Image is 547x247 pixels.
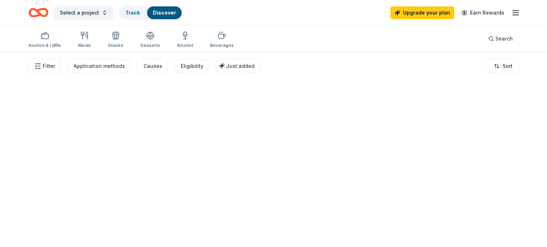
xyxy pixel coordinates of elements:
button: Sort [488,59,519,73]
button: Causes [136,59,168,73]
button: Search [483,32,519,46]
button: Snacks [108,28,123,52]
span: Select a project [60,9,99,17]
div: Eligibility [181,62,203,70]
a: Home [28,4,48,21]
div: Snacks [108,43,123,48]
a: Upgrade your plan [390,6,454,19]
button: Auction & raffle [28,28,61,52]
button: Application methods [67,59,131,73]
span: Just added [226,63,255,69]
button: Desserts [140,28,160,52]
button: Eligibility [174,59,209,73]
button: Beverages [210,28,234,52]
a: Discover [153,10,176,16]
a: Earn Rewards [457,6,509,19]
button: Alcohol [177,28,193,52]
button: Just added [215,59,260,73]
span: Sort [502,62,512,70]
a: Track [125,10,140,16]
div: Causes [144,62,162,70]
div: Auction & raffle [28,43,61,48]
div: Alcohol [177,43,193,48]
div: Meals [78,43,91,48]
button: Select a project [54,6,113,20]
div: Beverages [210,43,234,48]
button: Filter [28,59,61,73]
div: Desserts [140,43,160,48]
span: Search [495,34,513,43]
button: TrackDiscover [119,6,182,20]
button: Meals [78,28,91,52]
div: Application methods [74,62,125,70]
span: Filter [43,62,55,70]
